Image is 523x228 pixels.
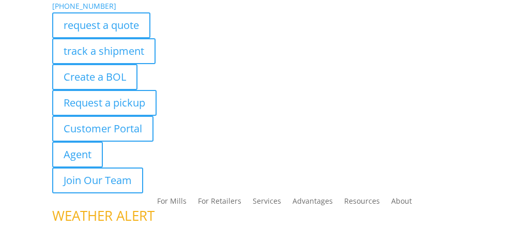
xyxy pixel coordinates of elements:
a: Services [253,197,281,209]
a: Agent [52,142,103,168]
a: Create a BOL [52,64,137,90]
a: About [391,197,412,209]
a: For Mills [157,197,187,209]
a: request a quote [52,12,150,38]
a: For Retailers [198,197,241,209]
a: Request a pickup [52,90,157,116]
span: WEATHER ALERT [52,206,155,225]
a: Customer Portal [52,116,153,142]
a: track a shipment [52,38,156,64]
a: [PHONE_NUMBER] [52,1,116,11]
a: Advantages [293,197,333,209]
a: Join Our Team [52,168,143,193]
a: Resources [344,197,380,209]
